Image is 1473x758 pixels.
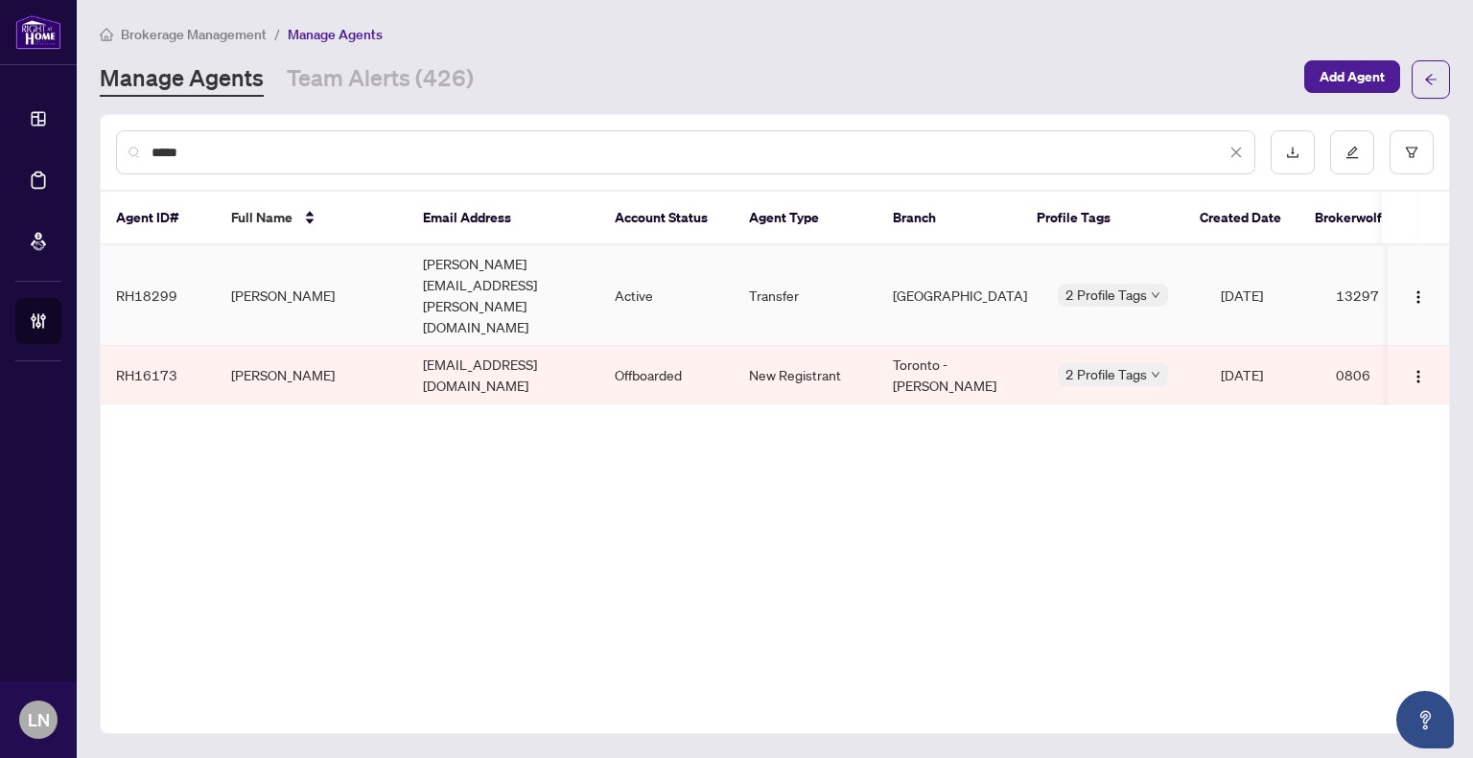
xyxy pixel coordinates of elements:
[15,14,61,50] img: logo
[408,346,599,404] td: [EMAIL_ADDRESS][DOMAIN_NAME]
[1411,369,1426,384] img: Logo
[1403,359,1434,390] button: Logo
[100,28,113,41] span: home
[1390,130,1434,174] button: filter
[734,346,877,404] td: New Registrant
[1151,290,1160,300] span: down
[1321,346,1436,404] td: 0806
[599,192,734,245] th: Account Status
[274,23,280,45] li: /
[1424,73,1438,86] span: arrow-left
[877,245,1042,346] td: [GEOGRAPHIC_DATA]
[734,192,877,245] th: Agent Type
[1403,280,1434,310] button: Logo
[408,245,599,346] td: [PERSON_NAME][EMAIL_ADDRESS][PERSON_NAME][DOMAIN_NAME]
[408,192,599,245] th: Email Address
[1405,146,1418,159] span: filter
[599,346,734,404] td: Offboarded
[1320,61,1385,92] span: Add Agent
[1411,289,1426,305] img: Logo
[734,245,877,346] td: Transfer
[216,346,408,404] td: [PERSON_NAME]
[100,62,264,97] a: Manage Agents
[216,245,408,346] td: [PERSON_NAME]
[877,346,1042,404] td: Toronto - [PERSON_NAME]
[287,62,474,97] a: Team Alerts (426)
[1396,691,1454,748] button: Open asap
[101,245,216,346] td: RH18299
[599,245,734,346] td: Active
[1304,60,1400,93] button: Add Agent
[216,192,408,245] th: Full Name
[1065,284,1147,306] span: 2 Profile Tags
[1286,146,1299,159] span: download
[1184,192,1299,245] th: Created Date
[1321,245,1436,346] td: 13297
[877,192,1021,245] th: Branch
[1021,192,1184,245] th: Profile Tags
[1345,146,1359,159] span: edit
[121,26,267,43] span: Brokerage Management
[1151,370,1160,379] span: down
[1205,346,1321,404] td: [DATE]
[28,706,50,733] span: LN
[1299,192,1415,245] th: Brokerwolf ID
[1065,363,1147,385] span: 2 Profile Tags
[101,346,216,404] td: RH16173
[1330,130,1374,174] button: edit
[1229,146,1243,159] span: close
[1205,245,1321,346] td: [DATE]
[101,192,216,245] th: Agent ID#
[1271,130,1315,174] button: download
[288,26,383,43] span: Manage Agents
[231,207,292,228] span: Full Name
